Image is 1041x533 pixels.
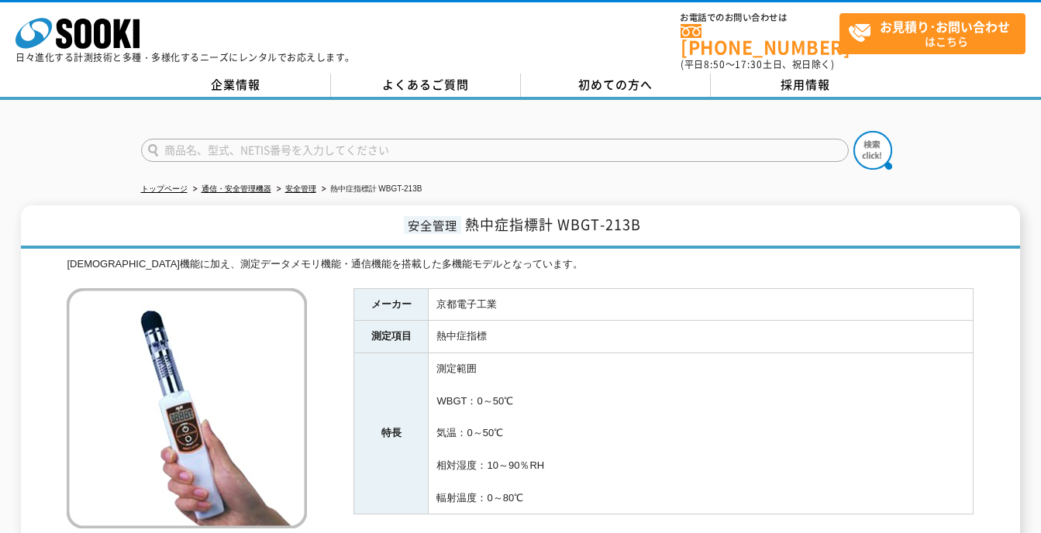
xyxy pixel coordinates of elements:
input: 商品名、型式、NETIS番号を入力してください [141,139,849,162]
div: [DEMOGRAPHIC_DATA]機能に加え、測定データメモリ機能・通信機能を搭載した多機能モデルとなっています。 [67,256,974,273]
a: トップページ [141,184,188,193]
a: よくあるご質問 [331,74,521,97]
th: メーカー [354,288,429,321]
td: 熱中症指標 [429,321,974,353]
a: 安全管理 [285,184,316,193]
a: お見積り･お問い合わせはこちら [839,13,1025,54]
strong: お見積り･お問い合わせ [880,17,1010,36]
img: btn_search.png [853,131,892,170]
img: 熱中症指標計 WBGT-213B [67,288,307,528]
th: 特長 [354,353,429,514]
span: 初めての方へ [578,76,653,93]
li: 熱中症指標計 WBGT-213B [319,181,422,198]
span: 熱中症指標計 WBGT-213B [465,214,641,235]
a: 企業情報 [141,74,331,97]
span: はこちら [848,14,1025,53]
td: 測定範囲 WBGT：0～50℃ 気温：0～50℃ 相対湿度：10～90％RH 輻射温度：0～80℃ [429,353,974,514]
a: [PHONE_NUMBER] [681,24,839,56]
span: 17:30 [735,57,763,71]
p: 日々進化する計測技術と多種・多様化するニーズにレンタルでお応えします。 [16,53,355,62]
th: 測定項目 [354,321,429,353]
a: 採用情報 [711,74,901,97]
span: 8:50 [704,57,726,71]
a: 通信・安全管理機器 [202,184,271,193]
a: 初めての方へ [521,74,711,97]
span: お電話でのお問い合わせは [681,13,839,22]
span: (平日 ～ 土日、祝日除く) [681,57,834,71]
td: 京都電子工業 [429,288,974,321]
span: 安全管理 [404,216,461,234]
